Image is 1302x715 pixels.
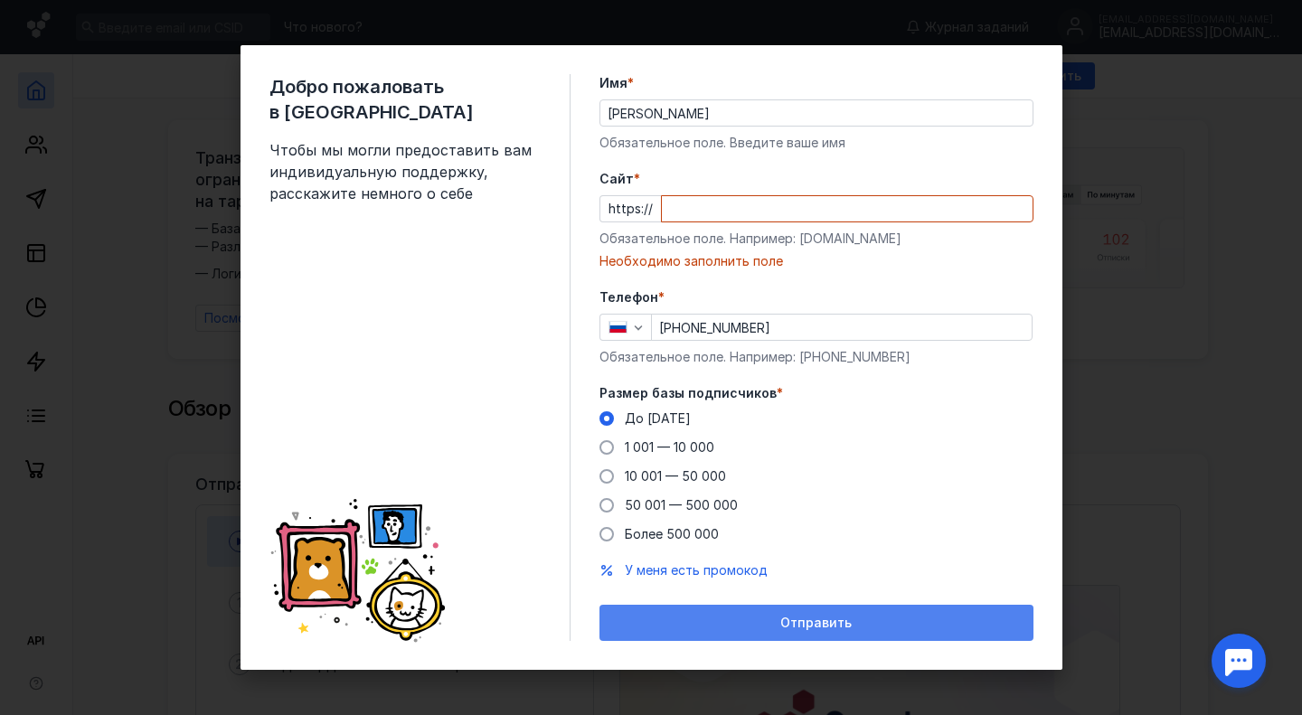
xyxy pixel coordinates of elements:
[625,439,714,455] span: 1 001 — 10 000
[599,348,1033,366] div: Обязательное поле. Например: [PHONE_NUMBER]
[599,170,634,188] span: Cайт
[599,74,627,92] span: Имя
[625,468,726,484] span: 10 001 — 50 000
[269,139,541,204] span: Чтобы мы могли предоставить вам индивидуальную поддержку, расскажите немного о себе
[625,561,768,579] button: У меня есть промокод
[625,562,768,578] span: У меня есть промокод
[780,616,852,631] span: Отправить
[269,74,541,125] span: Добро пожаловать в [GEOGRAPHIC_DATA]
[625,410,691,426] span: До [DATE]
[599,230,1033,248] div: Обязательное поле. Например: [DOMAIN_NAME]
[599,605,1033,641] button: Отправить
[599,384,777,402] span: Размер базы подписчиков
[599,134,1033,152] div: Обязательное поле. Введите ваше имя
[599,288,658,306] span: Телефон
[625,497,738,513] span: 50 001 — 500 000
[625,526,719,541] span: Более 500 000
[599,252,1033,270] div: Необходимо заполнить поле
